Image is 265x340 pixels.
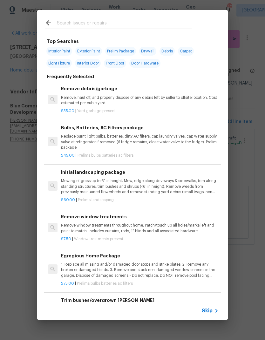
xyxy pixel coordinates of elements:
p: Remove, haul off, and properly dispose of any debris left by seller to offsite location. Cost est... [61,95,219,106]
span: Debris [160,47,175,56]
h6: Remove debris/garbage [61,85,219,92]
p: | [61,281,219,286]
p: | [61,153,219,158]
h6: Remove window treatments [61,213,219,220]
p: Replace burnt light bulbs, batteries, dirty AC filters, cap laundry valves, cap water supply valv... [61,134,219,150]
span: Front Door [104,59,126,68]
p: 1. Replace all missing and/or damaged door stops and strike plates. 2. Remove any broken or damag... [61,262,219,278]
span: $60.00 [61,198,75,202]
span: Yard garbage present [77,109,116,113]
h6: Trim bushes/overgrown [PERSON_NAME] [61,297,219,304]
span: Skip [202,308,213,314]
span: Window treatments present [74,237,123,241]
span: Prelims landscaping [78,198,114,202]
span: Carpet [178,47,194,56]
span: Door Hardware [129,59,160,68]
span: $45.00 [61,153,75,157]
span: Interior Door [75,59,101,68]
h6: Top Searches [47,38,79,45]
h6: Bulbs, Batteries, AC Filters package [61,124,219,131]
span: $75.00 [61,282,74,285]
span: Light Fixture [46,59,72,68]
span: Prelims bulbs batteries ac filters [77,282,133,285]
h6: Initial landscaping package [61,169,219,176]
p: Remove window treatments throughout home. Patch/touch up all holes/marks left and paint to match.... [61,223,219,234]
p: | [61,197,219,203]
span: Exterior Paint [75,47,102,56]
p: | [61,108,219,114]
span: Prelims bulbs batteries ac filters [78,153,133,157]
span: Interior Paint [46,47,72,56]
span: $35.00 [61,109,74,113]
h6: Frequently Selected [47,73,94,80]
span: Prelim Package [105,47,136,56]
p: Mowing of grass up to 6" in height. Mow, edge along driveways & sidewalks, trim along standing st... [61,178,219,194]
input: Search issues or repairs [57,19,192,29]
span: $7.50 [61,237,71,241]
p: | [61,236,219,242]
span: Drywall [139,47,156,56]
h6: Egregious Home Package [61,252,219,259]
